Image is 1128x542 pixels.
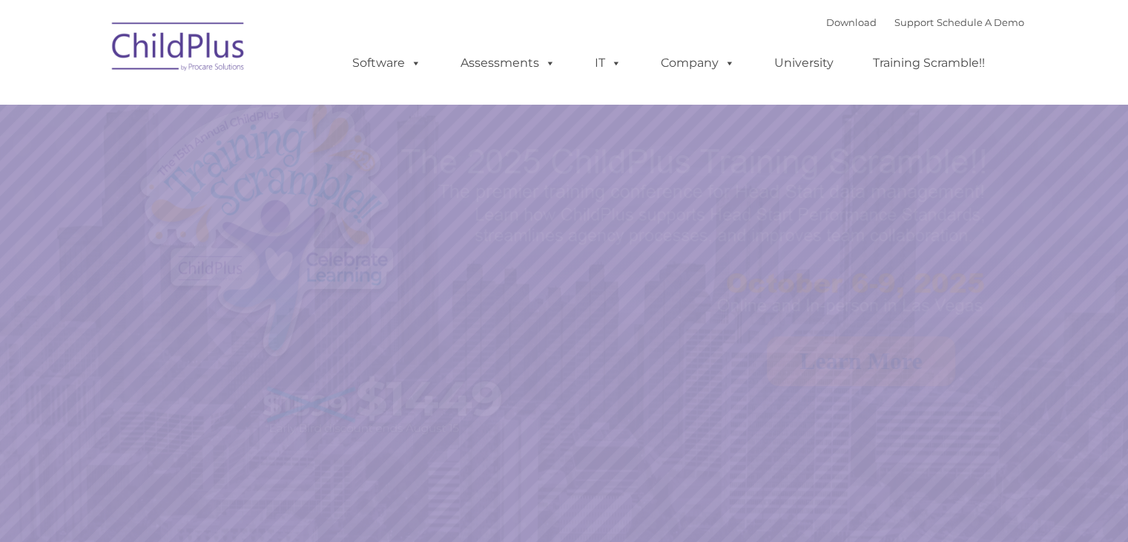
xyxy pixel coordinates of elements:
[894,16,934,28] a: Support
[446,48,570,78] a: Assessments
[105,12,253,86] img: ChildPlus by Procare Solutions
[767,336,955,386] a: Learn More
[826,16,877,28] a: Download
[826,16,1024,28] font: |
[580,48,636,78] a: IT
[646,48,750,78] a: Company
[937,16,1024,28] a: Schedule A Demo
[858,48,1000,78] a: Training Scramble!!
[337,48,436,78] a: Software
[759,48,848,78] a: University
